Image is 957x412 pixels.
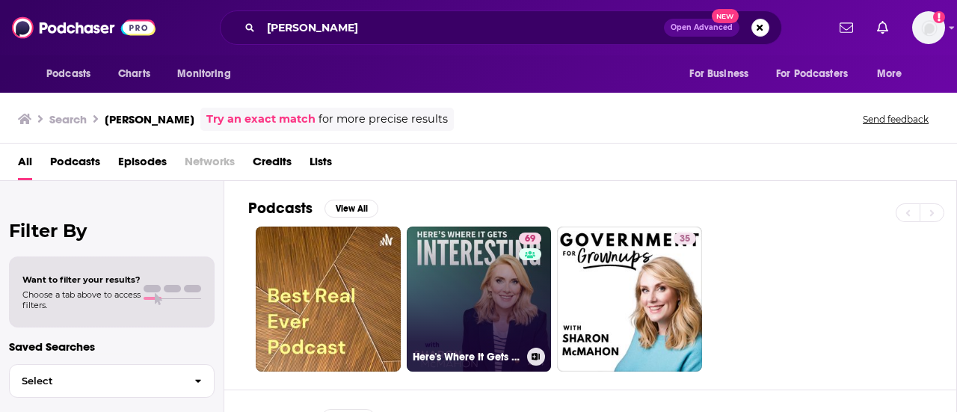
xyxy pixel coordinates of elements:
[18,150,32,180] a: All
[712,9,739,23] span: New
[877,64,902,84] span: More
[36,60,110,88] button: open menu
[253,150,292,180] a: Credits
[871,15,894,40] a: Show notifications dropdown
[177,64,230,84] span: Monitoring
[185,150,235,180] span: Networks
[776,64,848,84] span: For Podcasters
[9,339,215,354] p: Saved Searches
[22,274,141,285] span: Want to filter your results?
[118,64,150,84] span: Charts
[525,232,535,247] span: 69
[9,220,215,242] h2: Filter By
[834,15,859,40] a: Show notifications dropdown
[519,233,541,245] a: 69
[108,60,159,88] a: Charts
[46,64,90,84] span: Podcasts
[12,13,156,42] img: Podchaser - Follow, Share and Rate Podcasts
[319,111,448,128] span: for more precise results
[220,10,782,45] div: Search podcasts, credits, & more...
[664,19,739,37] button: Open AdvancedNew
[105,112,194,126] h3: [PERSON_NAME]
[766,60,870,88] button: open menu
[407,227,552,372] a: 69Here's Where It Gets Interesting
[674,233,696,245] a: 35
[310,150,332,180] a: Lists
[912,11,945,44] span: Logged in as ShannonHennessey
[9,364,215,398] button: Select
[118,150,167,180] a: Episodes
[22,289,141,310] span: Choose a tab above to access filters.
[867,60,921,88] button: open menu
[689,64,748,84] span: For Business
[50,150,100,180] a: Podcasts
[49,112,87,126] h3: Search
[324,200,378,218] button: View All
[10,376,182,386] span: Select
[413,351,521,363] h3: Here's Where It Gets Interesting
[261,16,664,40] input: Search podcasts, credits, & more...
[679,60,767,88] button: open menu
[680,232,690,247] span: 35
[912,11,945,44] img: User Profile
[206,111,316,128] a: Try an exact match
[858,113,933,126] button: Send feedback
[912,11,945,44] button: Show profile menu
[557,227,702,372] a: 35
[167,60,250,88] button: open menu
[248,199,313,218] h2: Podcasts
[933,11,945,23] svg: Add a profile image
[248,199,378,218] a: PodcastsView All
[671,24,733,31] span: Open Advanced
